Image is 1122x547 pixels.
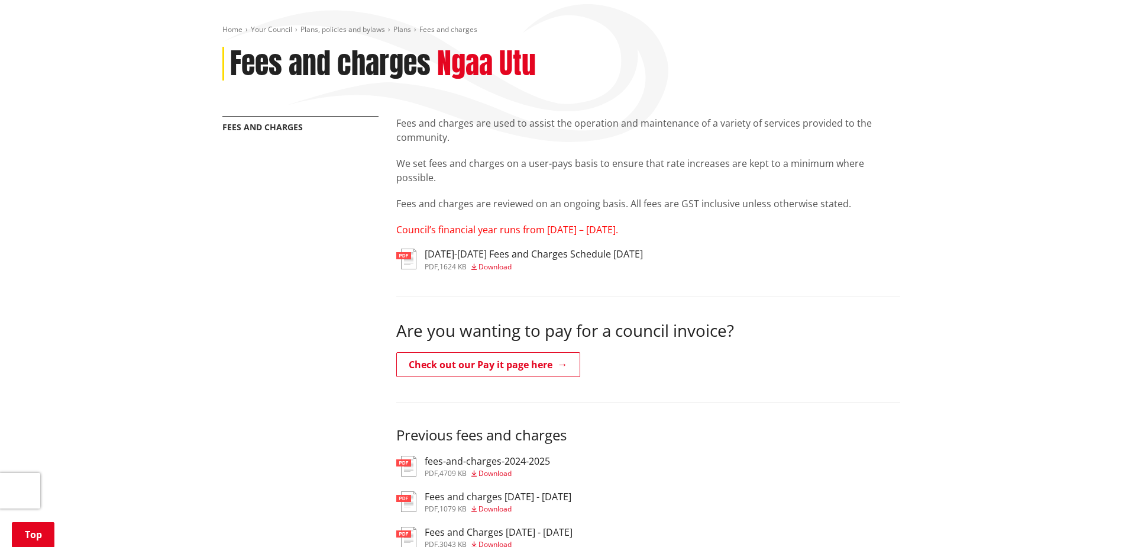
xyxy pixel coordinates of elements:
span: 4709 KB [439,468,467,478]
img: document-pdf.svg [396,456,416,477]
div: , [425,470,550,477]
span: pdf [425,504,438,514]
h3: Fees and charges [DATE] - [DATE] [425,491,571,503]
img: document-pdf.svg [396,249,416,269]
a: Plans, policies and bylaws [300,24,385,34]
a: Fees and charges [222,121,303,133]
nav: breadcrumb [222,25,900,35]
span: 1624 KB [439,262,467,272]
a: fees-and-charges-2024-2025 pdf,4709 KB Download [396,456,550,477]
iframe: Messenger Launcher [1068,497,1110,540]
h3: Previous fees and charges [396,427,900,444]
span: Download [478,504,512,514]
a: Your Council [251,24,292,34]
a: Fees and charges [DATE] - [DATE] pdf,1079 KB Download [396,491,571,513]
span: Fees and charges [419,24,477,34]
h3: [DATE]-[DATE] Fees and Charges Schedule [DATE] [425,249,643,260]
h3: Fees and Charges [DATE] - [DATE] [425,527,573,538]
a: Plans [393,24,411,34]
img: document-pdf.svg [396,491,416,512]
a: [DATE]-[DATE] Fees and Charges Schedule [DATE] pdf,1624 KB Download [396,249,643,270]
span: pdf [425,468,438,478]
span: Download [478,262,512,272]
span: 1079 KB [439,504,467,514]
span: pdf [425,262,438,272]
div: , [425,263,643,271]
a: Home [222,24,242,34]
h2: Ngaa Utu [437,47,536,81]
div: , [425,506,571,513]
a: Check out our Pay it page here [396,352,580,377]
p: Fees and charges are reviewed on an ongoing basis. All fees are GST inclusive unless otherwise st... [396,197,900,211]
p: We set fees and charges on a user-pays basis to ensure that rate increases are kept to a minimum ... [396,156,900,185]
p: Fees and charges are used to assist the operation and maintenance of a variety of services provid... [396,116,900,144]
a: Top [12,522,54,547]
span: Council’s financial year runs from [DATE] – [DATE]. [396,223,618,236]
h1: Fees and charges [230,47,431,81]
span: Are you wanting to pay for a council invoice? [396,319,734,342]
h3: fees-and-charges-2024-2025 [425,456,550,467]
span: Download [478,468,512,478]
